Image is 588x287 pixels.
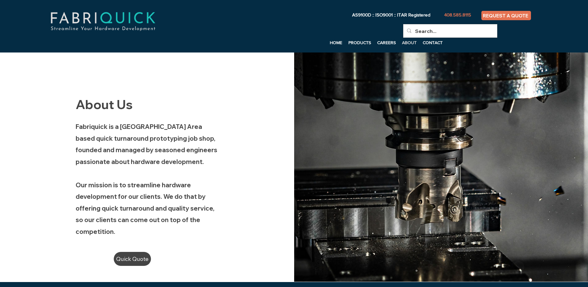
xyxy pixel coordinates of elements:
a: CONTACT [420,38,446,47]
a: CAREERS [374,38,399,47]
a: Quick Quote [114,252,151,266]
a: PRODUCTS [345,38,374,47]
a: REQUEST A QUOTE [481,11,531,20]
span: REQUEST A QUOTE [483,13,528,19]
span: Quick Quote [116,254,148,264]
span: About Us [76,97,133,112]
img: fabriquick-logo-colors-adjusted.png [28,5,178,38]
nav: Site [230,38,446,47]
span: Fabriquick is a [GEOGRAPHIC_DATA] Area based quick turnaround prototyping job shop, founded and m... [76,123,217,166]
span: 408.585.8115 [444,12,471,17]
span: Our mission is to streamline hardware development for our clients. We do that by offering quick t... [76,181,214,235]
input: Search... [415,24,484,38]
span: AS9100D :: ISO9001 :: ITAR Registered [352,12,430,17]
a: ABOUT [399,38,420,47]
a: HOME [327,38,345,47]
